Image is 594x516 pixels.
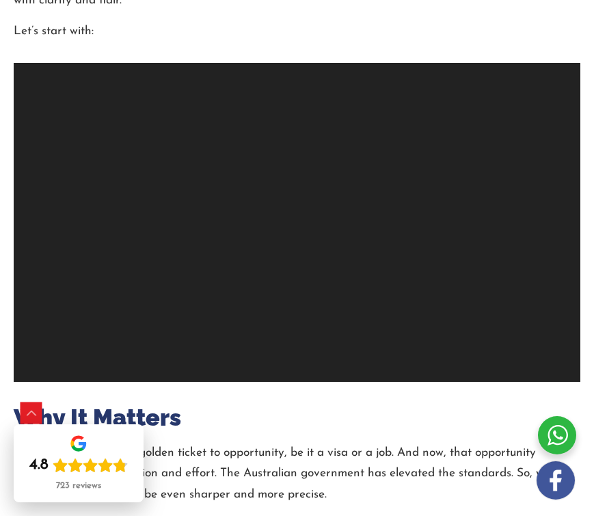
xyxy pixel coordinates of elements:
[29,456,49,475] div: 4.8
[29,456,128,475] div: Rating: 4.8 out of 5
[14,21,580,42] p: Let’s start with:
[56,480,101,491] div: 723 reviews
[14,402,580,433] h2: Why It Matters
[14,443,580,505] p: PTE has always been a golden ticket to opportunity, be it a visa or a job. And now, that opportun...
[537,461,575,500] img: white-facebook.png
[14,63,580,382] div: Video Player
